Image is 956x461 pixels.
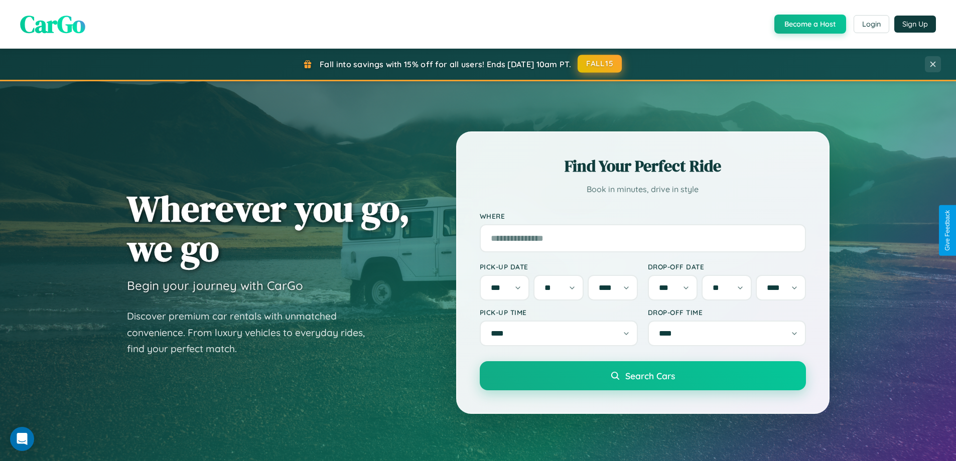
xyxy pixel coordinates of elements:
span: Search Cars [625,370,675,381]
button: FALL15 [578,55,622,73]
p: Discover premium car rentals with unmatched convenience. From luxury vehicles to everyday rides, ... [127,308,378,357]
h2: Find Your Perfect Ride [480,155,806,177]
label: Drop-off Date [648,262,806,271]
h3: Begin your journey with CarGo [127,278,303,293]
label: Drop-off Time [648,308,806,317]
button: Become a Host [774,15,846,34]
button: Login [854,15,889,33]
div: Give Feedback [944,210,951,251]
label: Pick-up Date [480,262,638,271]
h1: Wherever you go, we go [127,189,410,268]
p: Book in minutes, drive in style [480,182,806,197]
span: CarGo [20,8,85,41]
button: Sign Up [894,16,936,33]
button: Search Cars [480,361,806,390]
span: Fall into savings with 15% off for all users! Ends [DATE] 10am PT. [320,59,571,69]
div: Open Intercom Messenger [10,427,34,451]
label: Where [480,212,806,220]
label: Pick-up Time [480,308,638,317]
